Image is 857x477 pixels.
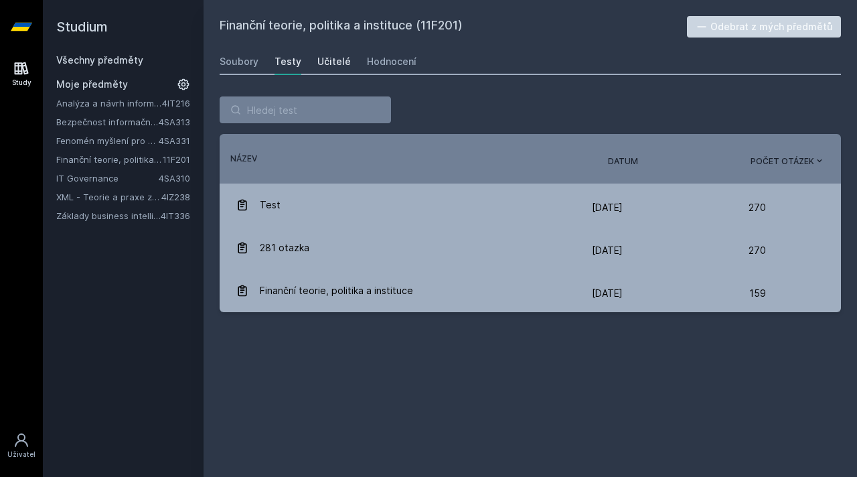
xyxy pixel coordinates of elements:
[162,98,190,109] a: 4IT216
[56,96,162,110] a: Analýza a návrh informačních systémů
[161,192,190,202] a: 4IZ238
[751,155,825,167] button: Počet otázek
[7,450,35,460] div: Uživatel
[56,54,143,66] a: Všechny předměty
[159,173,190,184] a: 4SA310
[56,115,159,129] a: Bezpečnost informačních systémů
[317,48,351,75] a: Učitelé
[56,153,163,166] a: Finanční teorie, politika a instituce
[220,226,841,269] a: 281 otazka [DATE] 270
[220,55,258,68] div: Soubory
[3,54,40,94] a: Study
[260,234,309,261] span: 281 otazka
[230,153,257,165] button: Název
[687,16,842,38] button: Odebrat z mých předmětů
[12,78,31,88] div: Study
[592,287,623,299] span: [DATE]
[220,48,258,75] a: Soubory
[159,135,190,146] a: 4SA331
[159,117,190,127] a: 4SA313
[56,172,159,185] a: IT Governance
[367,48,416,75] a: Hodnocení
[56,209,161,222] a: Základy business intelligence
[317,55,351,68] div: Učitelé
[161,210,190,221] a: 4IT336
[275,55,301,68] div: Testy
[749,280,766,307] span: 159
[260,277,413,304] span: Finanční teorie, politika a instituce
[56,190,161,204] a: XML - Teorie a praxe značkovacích jazyků
[56,78,128,91] span: Moje předměty
[220,184,841,226] a: Test [DATE] 270
[163,154,190,165] a: 11F201
[3,425,40,466] a: Uživatel
[220,16,687,38] h2: Finanční teorie, politika a instituce (11F201)
[749,194,766,221] span: 270
[56,134,159,147] a: Fenomén myšlení pro manažery
[749,237,766,264] span: 270
[592,245,623,256] span: [DATE]
[260,192,281,218] span: Test
[275,48,301,75] a: Testy
[608,155,638,167] button: Datum
[367,55,416,68] div: Hodnocení
[220,96,391,123] input: Hledej test
[751,155,814,167] span: Počet otázek
[220,269,841,312] a: Finanční teorie, politika a instituce [DATE] 159
[592,202,623,213] span: [DATE]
